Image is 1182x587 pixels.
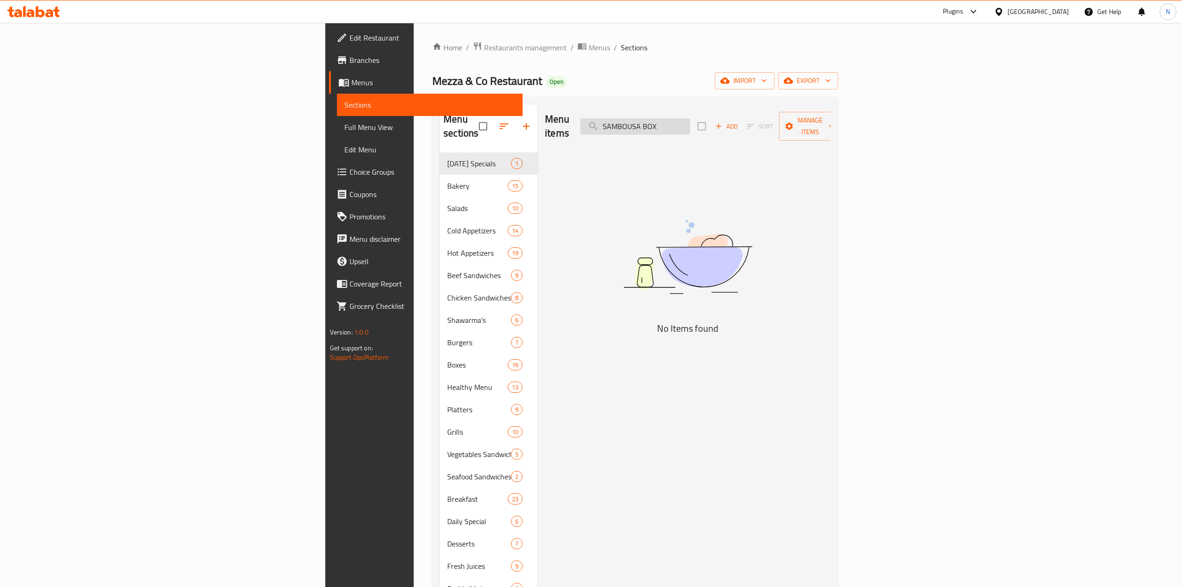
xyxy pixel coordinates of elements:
[440,555,537,577] div: Fresh Juices9
[571,42,574,53] li: /
[508,382,523,393] div: items
[440,331,537,354] div: Burgers7
[447,203,508,214] span: Salads
[440,264,537,287] div: Beef Sandwiches9
[511,293,522,302] span: 8
[786,115,834,138] span: Manage items
[349,189,515,200] span: Coupons
[511,270,523,281] div: items
[493,115,515,137] span: Sort sections
[508,361,522,369] span: 16
[447,471,511,482] span: Seafood Sandwiches
[473,116,493,136] span: Select all sections
[715,72,774,89] button: import
[508,225,523,236] div: items
[571,321,804,336] h5: No Items found
[447,426,508,437] span: Grills
[508,203,523,214] div: items
[349,278,515,289] span: Coverage Report
[447,292,511,303] span: Chicken Sandwiches
[545,112,569,140] h2: Menu items
[508,249,522,258] span: 19
[349,233,515,245] span: Menu disclaimer
[511,516,523,527] div: items
[447,225,508,236] div: Cold Appetizers
[447,270,511,281] span: Beef Sandwiches
[578,41,610,54] a: Menus
[447,247,508,259] span: Hot Appetizers
[440,309,537,331] div: Shawarma's6
[349,256,515,267] span: Upsell
[330,342,373,354] span: Get support on:
[432,41,838,54] nav: breadcrumb
[447,493,508,505] span: Breakfast
[511,538,523,549] div: items
[329,49,523,71] a: Branches
[440,219,537,242] div: Cold Appetizers14
[337,138,523,161] a: Edit Menu
[447,516,511,527] span: Daily Special
[440,175,537,197] div: Bakery15
[329,71,523,94] a: Menus
[329,183,523,205] a: Coupons
[515,115,537,137] button: Add section
[546,78,567,86] span: Open
[508,247,523,259] div: items
[329,295,523,317] a: Grocery Checklist
[440,287,537,309] div: Chicken Sandwiches8
[447,337,511,348] span: Burgers
[329,250,523,273] a: Upsell
[508,493,523,505] div: items
[546,76,567,88] div: Open
[786,75,831,87] span: export
[511,471,523,482] div: items
[440,532,537,555] div: Desserts7
[714,121,739,132] span: Add
[511,517,522,526] span: 6
[508,180,523,191] div: items
[511,337,523,348] div: items
[447,560,511,572] div: Fresh Juices
[351,77,515,88] span: Menus
[508,182,522,191] span: 15
[440,242,537,264] div: Hot Appetizers19
[511,405,522,414] span: 9
[354,326,369,338] span: 1.0.0
[511,314,523,326] div: items
[1166,7,1170,17] span: N
[447,538,511,549] span: Desserts
[349,55,515,66] span: Branches
[330,326,353,338] span: Version:
[511,404,523,415] div: items
[484,42,567,53] span: Restaurants management
[511,560,523,572] div: items
[511,159,522,168] span: 1
[344,122,515,133] span: Full Menu View
[349,166,515,177] span: Choice Groups
[511,338,522,347] span: 7
[329,161,523,183] a: Choice Groups
[511,158,523,169] div: items
[508,359,523,370] div: items
[511,271,522,280] span: 9
[329,273,523,295] a: Coverage Report
[511,449,523,460] div: items
[344,99,515,110] span: Sections
[511,450,522,459] span: 5
[447,180,508,191] div: Bakery
[447,382,508,393] span: Healthy Menu
[447,314,511,326] div: Shawarma's
[943,6,963,17] div: Plugins
[349,32,515,43] span: Edit Restaurant
[329,27,523,49] a: Edit Restaurant
[722,75,767,87] span: import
